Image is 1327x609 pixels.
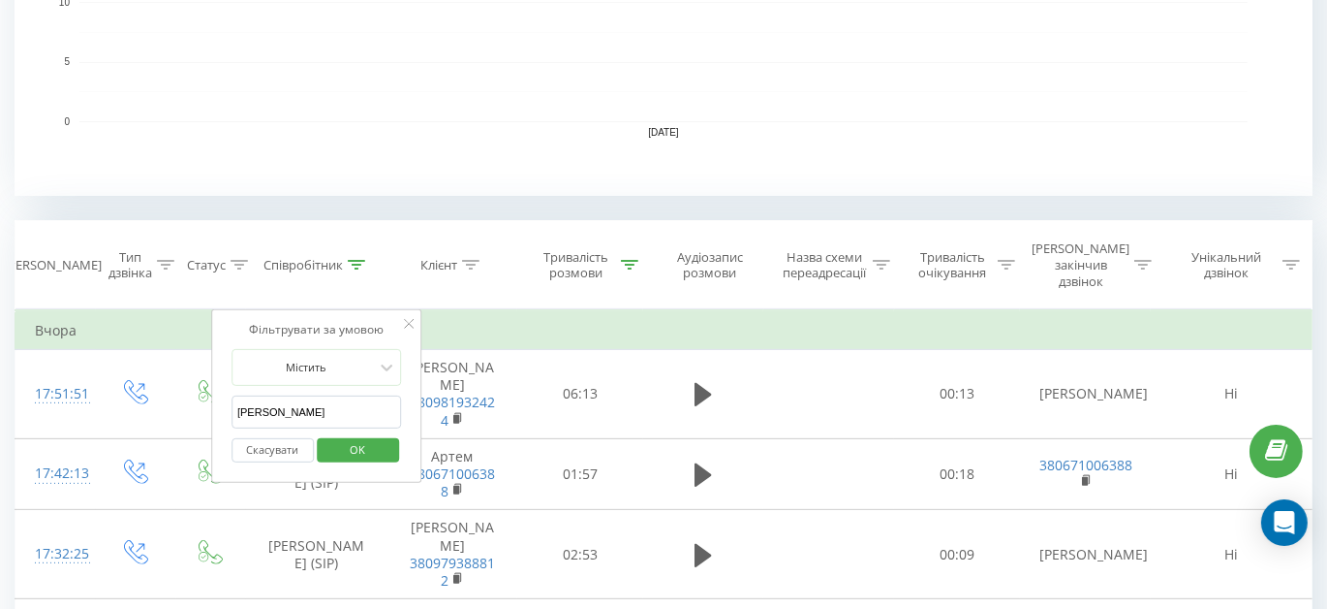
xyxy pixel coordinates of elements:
div: Статус [187,257,226,273]
td: [PERSON_NAME] [386,350,517,439]
td: [PERSON_NAME] [1020,510,1151,599]
input: Введіть значення [231,396,402,430]
a: 380979388812 [410,554,495,590]
div: 17:42:13 [35,455,77,493]
div: Аудіозапис розмови [661,249,759,282]
span: OK [330,434,385,465]
button: Скасувати [231,438,314,463]
td: [PERSON_NAME] (SIP) [246,510,386,599]
td: 01:57 [517,438,643,510]
td: 06:13 [517,350,643,439]
td: Артем [386,438,517,510]
text: 0 [64,116,70,127]
div: Тривалість очікування [911,249,993,282]
button: OK [317,438,399,463]
div: Тривалість розмови [535,249,616,282]
td: Вчора [15,311,1312,350]
div: Назва схеми переадресації [782,249,868,282]
div: [PERSON_NAME] [4,257,102,273]
div: Тип дзвінка [108,249,152,282]
a: 380671006388 [1039,456,1132,474]
div: Унікальний дзвінок [1174,249,1278,282]
div: 17:51:51 [35,375,77,413]
td: 00:18 [894,438,1020,510]
div: Open Intercom Messenger [1261,499,1308,546]
td: 02:53 [517,510,643,599]
td: Ні [1151,438,1312,510]
a: 380981932424 [410,393,495,429]
text: [DATE] [648,128,679,139]
td: Ні [1151,510,1312,599]
text: 5 [64,57,70,68]
td: 00:09 [894,510,1020,599]
td: 00:13 [894,350,1020,439]
div: Фільтрувати за умовою [231,320,402,339]
td: [PERSON_NAME] [1020,350,1151,439]
a: 380671006388 [410,465,495,500]
td: Ні [1151,350,1312,439]
div: Клієнт [420,257,457,273]
div: Співробітник [263,257,343,273]
div: [PERSON_NAME] закінчив дзвінок [1032,240,1129,290]
div: 17:32:25 [35,535,77,573]
td: [PERSON_NAME] [386,510,517,599]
